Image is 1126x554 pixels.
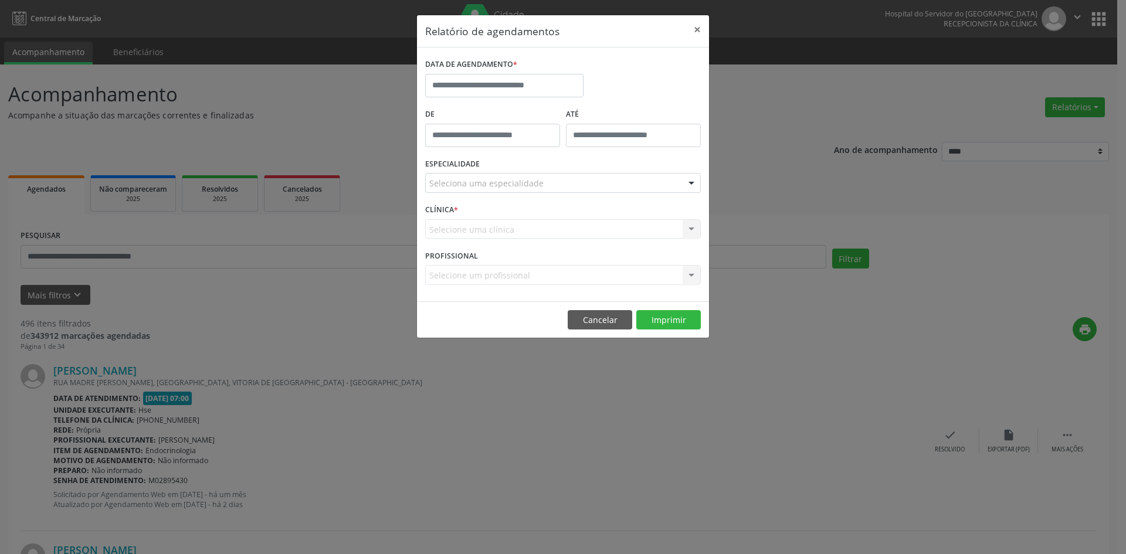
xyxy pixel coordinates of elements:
[686,15,709,44] button: Close
[425,106,560,124] label: De
[568,310,632,330] button: Cancelar
[425,56,517,74] label: DATA DE AGENDAMENTO
[566,106,701,124] label: ATÉ
[425,247,478,265] label: PROFISSIONAL
[425,201,458,219] label: CLÍNICA
[636,310,701,330] button: Imprimir
[429,177,544,189] span: Seleciona uma especialidade
[425,23,559,39] h5: Relatório de agendamentos
[425,155,480,174] label: ESPECIALIDADE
